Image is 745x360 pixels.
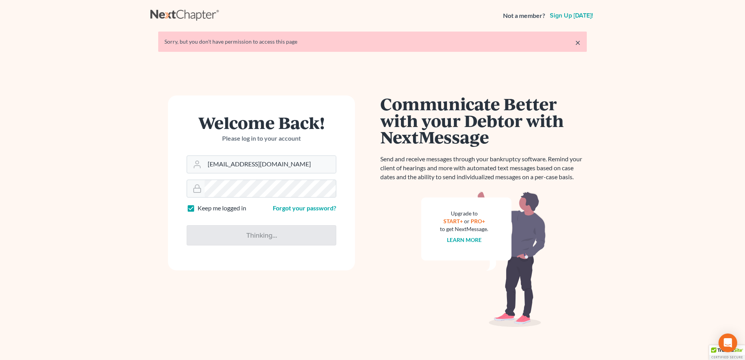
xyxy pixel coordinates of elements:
h1: Communicate Better with your Debtor with NextMessage [380,95,587,145]
label: Keep me logged in [198,204,246,213]
input: Thinking... [187,225,336,245]
a: START+ [443,218,463,224]
img: nextmessage_bg-59042aed3d76b12b5cd301f8e5b87938c9018125f34e5fa2b7a6b67550977c72.svg [421,191,546,327]
strong: Not a member? [503,11,545,20]
div: to get NextMessage. [440,225,488,233]
div: Sorry, but you don't have permission to access this page [164,38,581,46]
a: × [575,38,581,47]
div: TrustedSite Certified [709,345,745,360]
p: Please log in to your account [187,134,336,143]
a: Learn more [447,236,482,243]
input: Email Address [205,156,336,173]
a: PRO+ [471,218,485,224]
span: or [464,218,470,224]
div: Upgrade to [440,210,488,217]
p: Send and receive messages through your bankruptcy software. Remind your client of hearings and mo... [380,155,587,182]
h1: Welcome Back! [187,114,336,131]
a: Sign up [DATE]! [548,12,595,19]
div: Open Intercom Messenger [719,334,737,352]
a: Forgot your password? [273,204,336,212]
